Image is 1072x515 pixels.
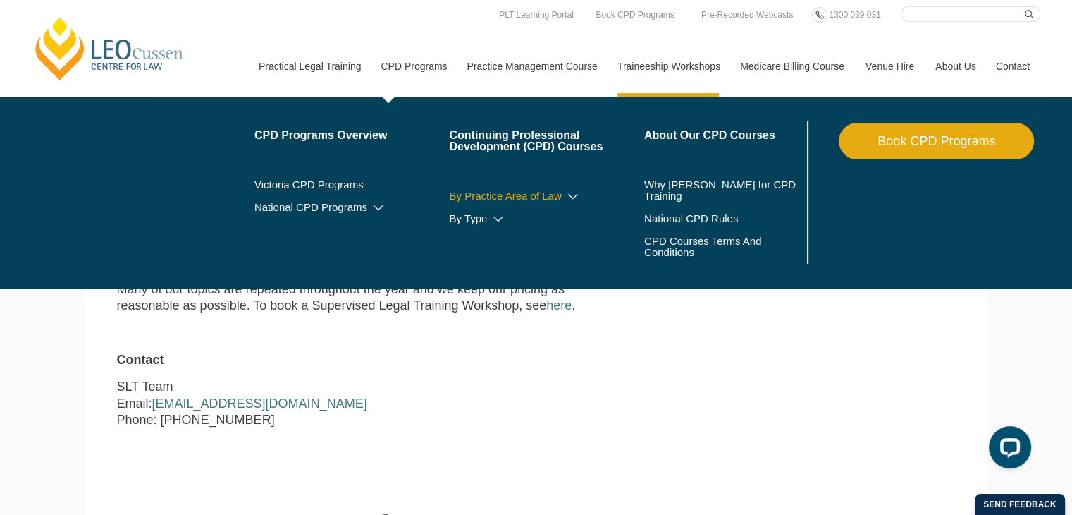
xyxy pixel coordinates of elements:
[254,179,450,190] a: Victoria CPD Programs
[449,190,644,202] a: By Practice Area of Law
[978,420,1037,480] iframe: LiveChat chat widget
[855,36,925,97] a: Venue Hire
[592,7,677,23] a: Book CPD Programs
[644,213,804,224] a: National CPD Rules
[32,16,187,82] a: [PERSON_NAME] Centre for Law
[607,36,729,97] a: Traineeship Workshops
[985,36,1040,97] a: Contact
[117,379,598,428] p: SLT Team Email: Phone: [PHONE_NUMBER]
[449,213,644,224] a: By Type
[729,36,855,97] a: Medicare Billing Course
[825,7,884,23] a: 1300 039 031
[457,36,607,97] a: Practice Management Course
[698,7,797,23] a: Pre-Recorded Webcasts
[839,123,1034,159] a: Book CPD Programs
[644,179,804,202] a: Why [PERSON_NAME] for CPD Training
[370,36,456,97] a: CPD Programs
[546,298,572,313] a: here
[644,236,769,258] a: CPD Courses Terms And Conditions
[117,281,598,315] p: Many of our topics are repeated throughout the year and we keep our pricing as reasonable as poss...
[495,7,577,23] a: PLT Learning Portal
[254,130,450,141] a: CPD Programs Overview
[644,130,804,141] a: About Our CPD Courses
[449,130,644,152] a: Continuing Professional Development (CPD) Courses
[925,36,985,97] a: About Us
[254,202,450,213] a: National CPD Programs
[248,36,371,97] a: Practical Legal Training
[152,396,367,411] a: [EMAIL_ADDRESS][DOMAIN_NAME]
[829,10,880,20] span: 1300 039 031
[117,353,164,367] strong: Contact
